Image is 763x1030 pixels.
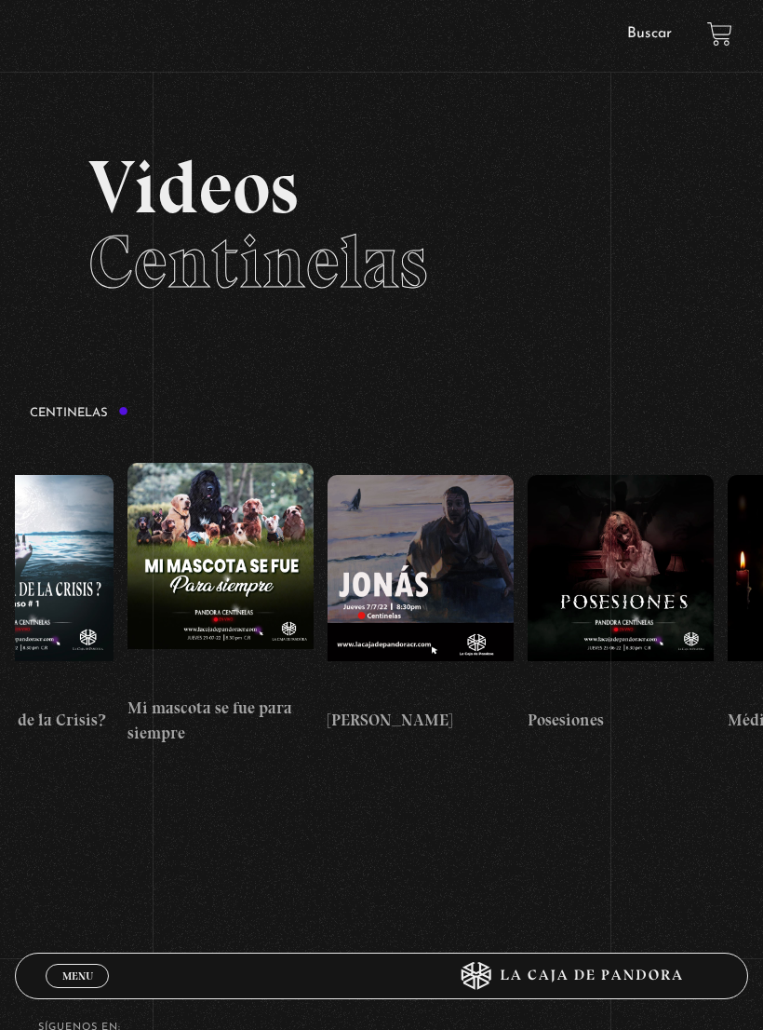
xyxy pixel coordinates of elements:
[627,26,672,41] a: Buscar
[88,150,675,299] h2: Videos
[127,438,314,771] a: Mi mascota se fue para siempre
[62,970,93,982] span: Menu
[56,986,100,999] span: Cerrar
[328,708,514,733] h4: [PERSON_NAME]
[528,708,714,733] h4: Posesiones
[328,438,514,771] a: [PERSON_NAME]
[30,406,128,419] h3: Centinelas
[707,21,732,47] a: View your shopping cart
[127,696,314,746] h4: Mi mascota se fue para siempre
[88,217,428,306] span: Centinelas
[528,438,714,771] a: Posesiones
